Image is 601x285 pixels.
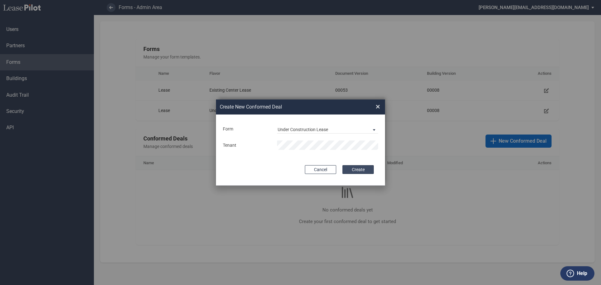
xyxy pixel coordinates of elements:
[278,127,328,132] div: Under Construction Lease
[220,104,353,110] h2: Create New Conformed Deal
[376,102,380,112] span: ×
[216,99,385,186] md-dialog: Create New ...
[577,269,587,277] label: Help
[342,165,374,174] button: Create
[305,165,336,174] button: Cancel
[219,126,273,132] div: Form
[219,142,273,149] div: Tenant
[277,124,378,134] md-select: Lease Form: Under Construction Lease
